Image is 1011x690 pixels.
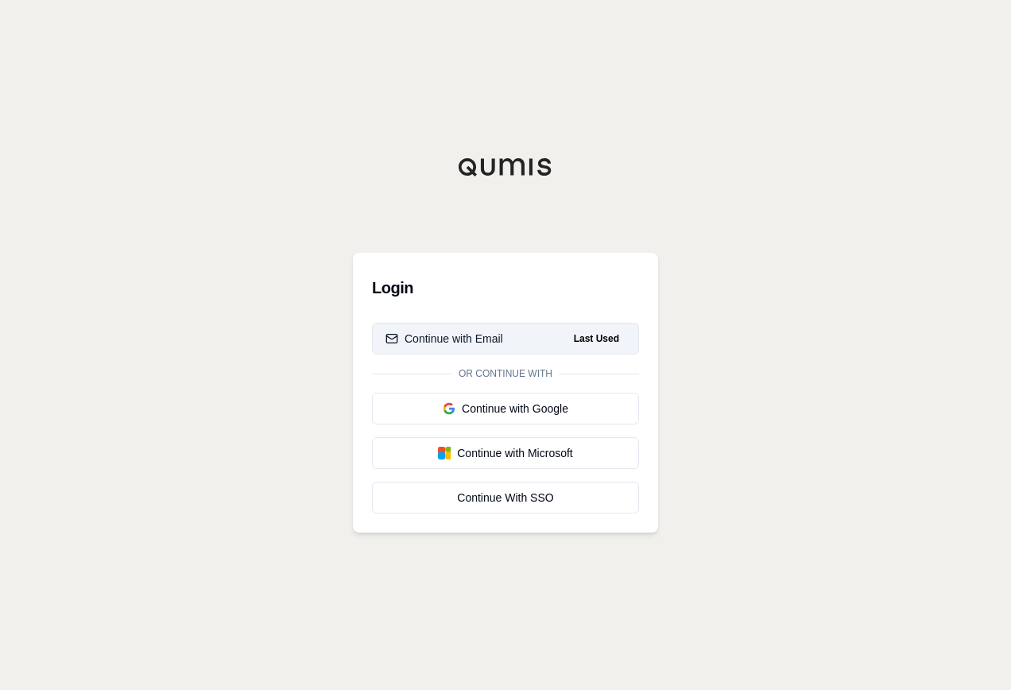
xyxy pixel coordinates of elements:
[452,367,559,380] span: Or continue with
[372,393,639,424] button: Continue with Google
[458,157,553,176] img: Qumis
[372,323,639,355] button: Continue with EmailLast Used
[385,401,626,417] div: Continue with Google
[372,437,639,469] button: Continue with Microsoft
[385,490,626,506] div: Continue With SSO
[567,329,626,348] span: Last Used
[385,331,503,347] div: Continue with Email
[372,482,639,514] a: Continue With SSO
[385,445,626,461] div: Continue with Microsoft
[372,272,639,304] h3: Login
